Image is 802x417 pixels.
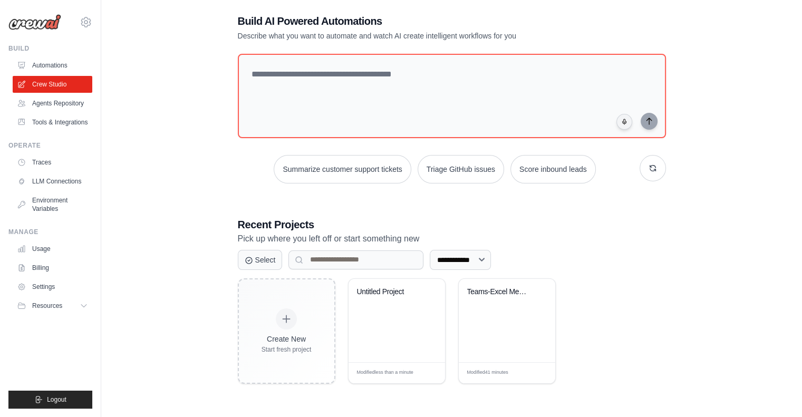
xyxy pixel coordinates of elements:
[616,114,632,130] button: Click to speak your automation idea
[640,155,666,181] button: Get new suggestions
[418,155,504,183] button: Triage GitHub issues
[13,95,92,112] a: Agents Repository
[8,44,92,53] div: Build
[238,250,283,270] button: Select
[13,76,92,93] a: Crew Studio
[13,173,92,190] a: LLM Connections
[13,297,92,314] button: Resources
[420,369,429,377] span: Edit
[47,395,66,404] span: Logout
[13,240,92,257] a: Usage
[13,278,92,295] a: Settings
[8,391,92,409] button: Logout
[238,217,666,232] h3: Recent Projects
[8,141,92,150] div: Operate
[262,345,312,354] div: Start fresh project
[13,57,92,74] a: Automations
[32,302,62,310] span: Resources
[238,232,666,246] p: Pick up where you left off or start something new
[274,155,411,183] button: Summarize customer support tickets
[357,369,413,376] span: Modified less than a minute
[357,287,421,297] div: Untitled Project
[262,334,312,344] div: Create New
[13,114,92,131] a: Tools & Integrations
[510,155,596,183] button: Score inbound leads
[8,228,92,236] div: Manage
[467,369,508,376] span: Modified 41 minutes
[13,192,92,217] a: Environment Variables
[530,369,539,377] span: Edit
[467,287,531,297] div: Teams-Excel Message Lookup System
[8,14,61,30] img: Logo
[238,14,592,28] h1: Build AI Powered Automations
[238,31,592,41] p: Describe what you want to automate and watch AI create intelligent workflows for you
[13,259,92,276] a: Billing
[13,154,92,171] a: Traces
